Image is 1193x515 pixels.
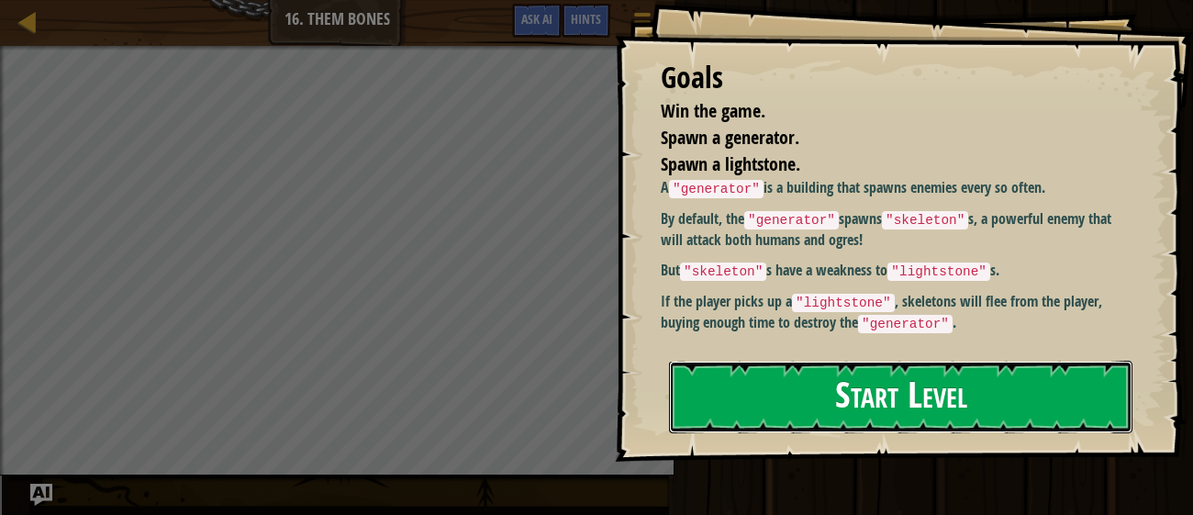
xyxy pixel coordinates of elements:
[661,291,1129,334] p: If the player picks up a , skeletons will flee from the player, buying enough time to destroy the .
[661,177,1129,199] p: A is a building that spawns enemies every so often.
[858,315,953,333] code: "generator"
[7,24,170,43] input: Search outlines
[30,484,52,506] button: Ask AI
[661,260,1129,282] p: But s have a weakness to s.
[512,4,562,38] button: Ask AI
[638,98,1124,125] li: Win the game.
[680,263,766,281] code: "skeleton"
[7,109,1186,126] div: Options
[661,151,800,176] span: Spawn a lightstone.
[7,76,1186,93] div: Move To ...
[882,211,968,230] code: "skeleton"
[792,294,895,312] code: "lightstone"
[744,211,839,230] code: "generator"
[7,93,1186,109] div: Delete
[661,208,1129,251] p: By default, the spawns s, a powerful enemy that will attack both humans and ogres!
[7,60,1186,76] div: Sort New > Old
[669,180,764,198] code: "generator"
[7,43,1186,60] div: Sort A > Z
[887,263,990,281] code: "lightstone"
[571,10,601,28] span: Hints
[521,10,552,28] span: Ask AI
[661,98,765,123] span: Win the game.
[669,361,1132,433] button: Start Level
[638,125,1124,151] li: Spawn a generator.
[661,57,1129,99] div: Goals
[7,7,384,24] div: Home
[638,151,1124,178] li: Spawn a lightstone.
[7,126,1186,142] div: Sign out
[661,125,799,150] span: Spawn a generator.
